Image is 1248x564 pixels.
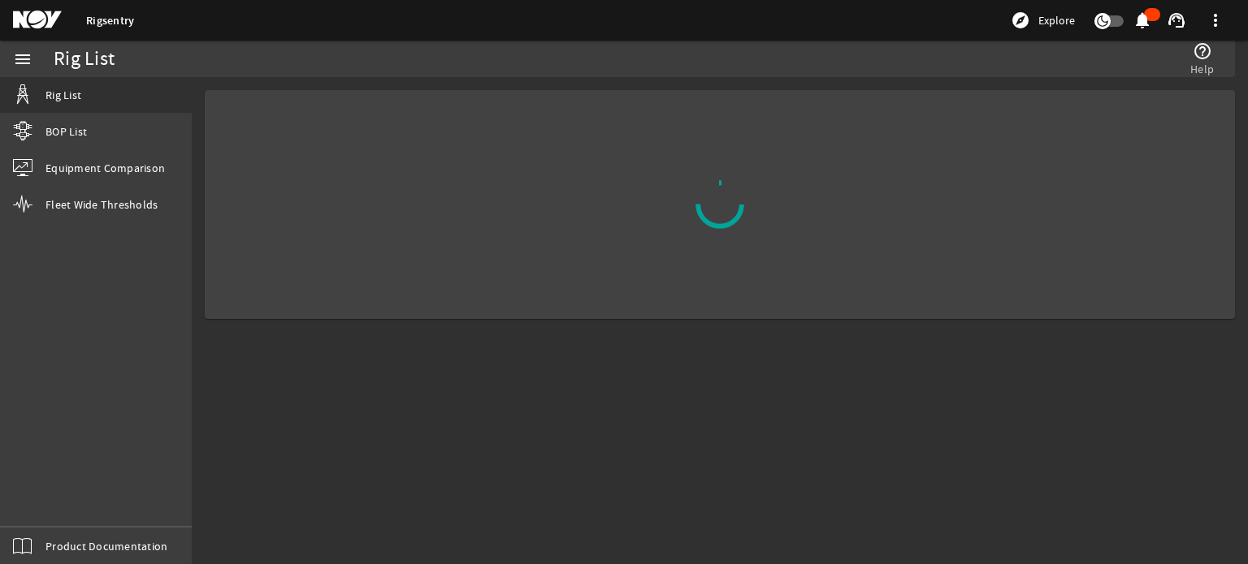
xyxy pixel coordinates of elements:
mat-icon: notifications [1133,11,1152,30]
mat-icon: support_agent [1167,11,1186,30]
span: Fleet Wide Thresholds [45,196,158,213]
mat-icon: help_outline [1193,41,1212,61]
span: Product Documentation [45,538,167,554]
button: more_vert [1196,1,1235,40]
span: Equipment Comparison [45,160,165,176]
span: Explore [1038,12,1075,28]
mat-icon: explore [1011,11,1030,30]
div: Rig List [54,51,115,67]
span: Help [1190,61,1214,77]
a: Rigsentry [86,13,134,28]
span: Rig List [45,87,81,103]
button: Explore [1004,7,1081,33]
span: BOP List [45,123,87,140]
mat-icon: menu [13,50,32,69]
